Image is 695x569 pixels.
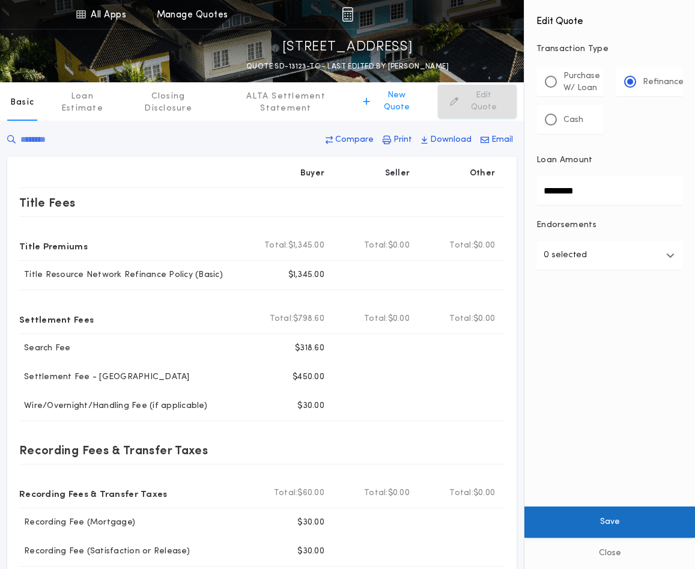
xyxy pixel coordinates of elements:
[335,134,374,146] p: Compare
[293,371,324,383] p: $450.00
[364,313,388,325] b: Total:
[449,487,473,499] b: Total:
[274,487,298,499] b: Total:
[536,241,683,270] button: 0 selected
[536,219,683,231] p: Endorsements
[470,168,495,180] p: Other
[643,76,684,88] p: Refinance
[19,517,135,529] p: Recording Fee (Mortgage)
[288,269,324,281] p: $1,345.00
[379,129,416,151] button: Print
[19,440,208,460] p: Recording Fees & Transfer Taxes
[417,129,475,151] button: Download
[19,400,207,412] p: Wire/Overnight/Handling Fee (if applicable)
[19,546,190,558] p: Recording Fee (Satisfaction or Release)
[473,240,495,252] span: $0.00
[19,371,190,383] p: Settlement Fee - [GEOGRAPHIC_DATA]
[19,236,88,255] p: Title Premiums
[19,342,71,354] p: Search Fee
[364,240,388,252] b: Total:
[544,248,587,263] p: 0 selected
[19,193,76,212] p: Title Fees
[127,91,210,115] p: Closing Disclosure
[524,507,695,538] button: Save
[10,97,34,109] p: Basic
[19,484,168,503] p: Recording Fees & Transfer Taxes
[264,240,288,252] b: Total:
[221,91,350,115] p: ALTA Settlement Statement
[536,176,683,205] input: Loan Amount
[322,129,377,151] button: Compare
[297,546,324,558] p: $30.00
[282,38,413,57] p: [STREET_ADDRESS]
[388,487,410,499] span: $0.00
[438,85,517,118] button: Edit Quote
[375,90,419,114] p: New Quote
[288,240,324,252] span: $1,345.00
[477,129,517,151] button: Email
[270,313,294,325] b: Total:
[449,240,473,252] b: Total:
[297,517,324,529] p: $30.00
[19,269,223,281] p: Title Resource Network Refinance Policy (Basic)
[524,538,695,569] button: Close
[19,309,94,329] p: Settlement Fees
[385,168,410,180] p: Seller
[246,61,449,73] p: QUOTE SD-13123-TC - LAST EDITED BY [PERSON_NAME]
[536,43,683,55] p: Transaction Type
[473,313,495,325] span: $0.00
[297,487,324,499] span: $60.00
[295,342,324,354] p: $318.60
[364,487,388,499] b: Total:
[491,134,513,146] p: Email
[393,134,412,146] p: Print
[536,7,683,29] h4: Edit Quote
[388,240,410,252] span: $0.00
[473,487,495,499] span: $0.00
[297,400,324,412] p: $30.00
[342,7,353,22] img: img
[49,91,115,115] p: Loan Estimate
[463,90,505,114] p: Edit Quote
[449,313,473,325] b: Total:
[293,313,324,325] span: $798.60
[351,85,431,118] button: New Quote
[536,154,593,166] p: Loan Amount
[430,134,472,146] p: Download
[388,313,410,325] span: $0.00
[300,168,324,180] p: Buyer
[563,114,583,126] p: Cash
[563,70,600,94] p: Purchase W/ Loan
